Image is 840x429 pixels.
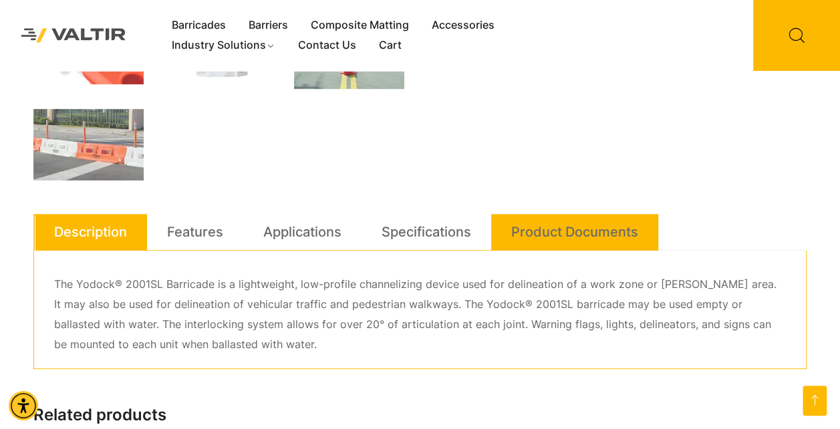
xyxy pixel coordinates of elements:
[33,109,144,180] img: A row of orange and white traffic barriers with vertical posts, blocking a street intersection.
[160,15,237,35] a: Barricades
[54,214,127,250] a: Description
[511,214,638,250] a: Product Documents
[420,15,506,35] a: Accessories
[160,35,287,55] a: Industry Solutions
[33,406,807,425] h2: Related products
[237,15,299,35] a: Barriers
[382,214,471,250] a: Specifications
[263,214,341,250] a: Applications
[9,391,38,420] div: Accessibility Menu
[803,386,827,416] a: Open this option
[299,15,420,35] a: Composite Matting
[367,35,412,55] a: Cart
[54,275,786,355] p: The Yodock® 2001SL Barricade is a lightweight, low-profile channelizing device used for delineati...
[167,214,223,250] a: Features
[10,17,137,53] img: Valtir Rentals
[286,35,367,55] a: Contact Us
